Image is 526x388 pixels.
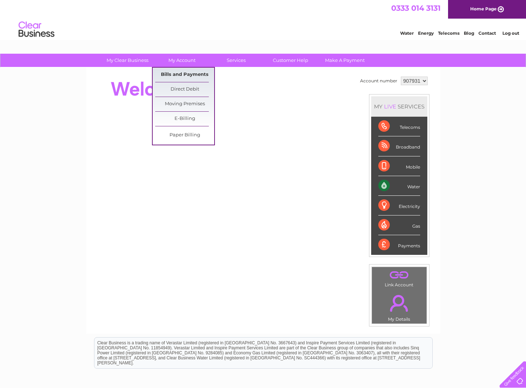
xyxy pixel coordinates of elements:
[155,112,214,126] a: E-Billing
[155,68,214,82] a: Bills and Payments
[155,82,214,97] a: Direct Debit
[400,30,414,36] a: Water
[155,97,214,111] a: Moving Premises
[464,30,474,36] a: Blog
[418,30,434,36] a: Energy
[378,117,420,136] div: Telecoms
[152,54,211,67] a: My Account
[378,196,420,215] div: Electricity
[378,156,420,176] div: Mobile
[438,30,459,36] a: Telecoms
[371,96,427,117] div: MY SERVICES
[378,215,420,235] div: Gas
[478,30,496,36] a: Contact
[374,291,425,316] a: .
[18,19,55,40] img: logo.png
[391,4,441,13] a: 0333 014 3131
[383,103,398,110] div: LIVE
[261,54,320,67] a: Customer Help
[372,267,427,289] td: Link Account
[94,4,432,35] div: Clear Business is a trading name of Verastar Limited (registered in [GEOGRAPHIC_DATA] No. 3667643...
[378,235,420,254] div: Payments
[98,54,157,67] a: My Clear Business
[358,75,399,87] td: Account number
[502,30,519,36] a: Log out
[207,54,266,67] a: Services
[315,54,374,67] a: Make A Payment
[378,136,420,156] div: Broadband
[374,269,425,281] a: .
[372,289,427,324] td: My Details
[378,176,420,196] div: Water
[155,128,214,142] a: Paper Billing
